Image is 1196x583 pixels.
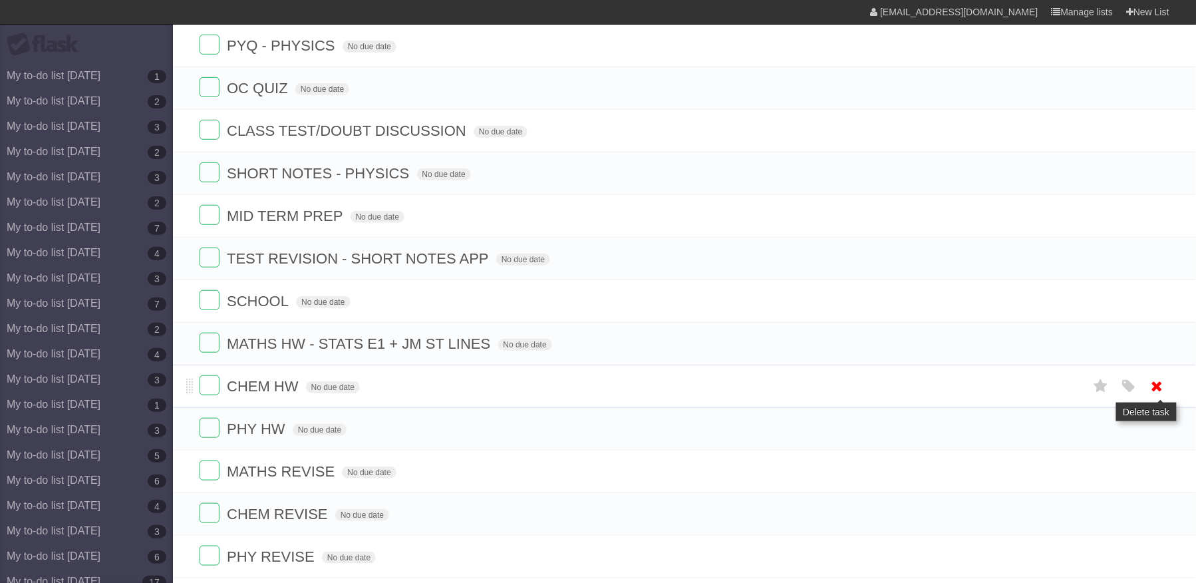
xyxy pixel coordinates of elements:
[200,290,220,310] label: Done
[417,168,471,180] span: No due date
[148,550,166,564] b: 6
[227,463,338,480] span: MATHS REVISE
[148,95,166,108] b: 2
[227,37,339,54] span: PYQ - PHYSICS
[295,83,349,95] span: No due date
[200,162,220,182] label: Done
[322,552,376,564] span: No due date
[148,373,166,387] b: 3
[148,171,166,184] b: 3
[227,421,289,437] span: PHY HW
[227,208,346,224] span: MID TERM PREP
[200,120,220,140] label: Done
[227,378,302,395] span: CHEM HW
[148,272,166,286] b: 3
[227,122,470,139] span: CLASS TEST/DOUBT DISCUSSION
[7,33,86,57] div: Flask
[148,348,166,361] b: 4
[200,77,220,97] label: Done
[148,70,166,83] b: 1
[496,254,550,266] span: No due date
[200,503,220,523] label: Done
[148,196,166,210] b: 2
[293,424,347,436] span: No due date
[148,323,166,336] b: 2
[227,250,492,267] span: TEST REVISION - SHORT NOTES APP
[148,247,166,260] b: 4
[200,461,220,481] label: Done
[200,333,220,353] label: Done
[227,293,292,309] span: SCHOOL
[227,165,412,182] span: SHORT NOTES - PHYSICS
[148,475,166,488] b: 6
[200,248,220,268] label: Done
[148,297,166,311] b: 7
[306,381,360,393] span: No due date
[474,126,527,138] span: No due date
[351,211,404,223] span: No due date
[148,222,166,235] b: 7
[296,296,350,308] span: No due date
[1088,375,1114,397] label: Star task
[148,424,166,437] b: 3
[227,548,318,565] span: PHY REVISE
[343,41,396,53] span: No due date
[200,205,220,225] label: Done
[148,525,166,538] b: 3
[227,80,291,97] span: OC QUIZ
[200,35,220,55] label: Done
[335,509,389,521] span: No due date
[148,449,166,463] b: 5
[498,339,552,351] span: No due date
[148,120,166,134] b: 3
[200,546,220,566] label: Done
[227,506,331,522] span: CHEM REVISE
[148,399,166,412] b: 1
[200,375,220,395] label: Done
[227,335,494,352] span: MATHS HW - STATS E1 + JM ST LINES
[342,467,396,479] span: No due date
[148,146,166,159] b: 2
[148,500,166,513] b: 4
[200,418,220,438] label: Done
